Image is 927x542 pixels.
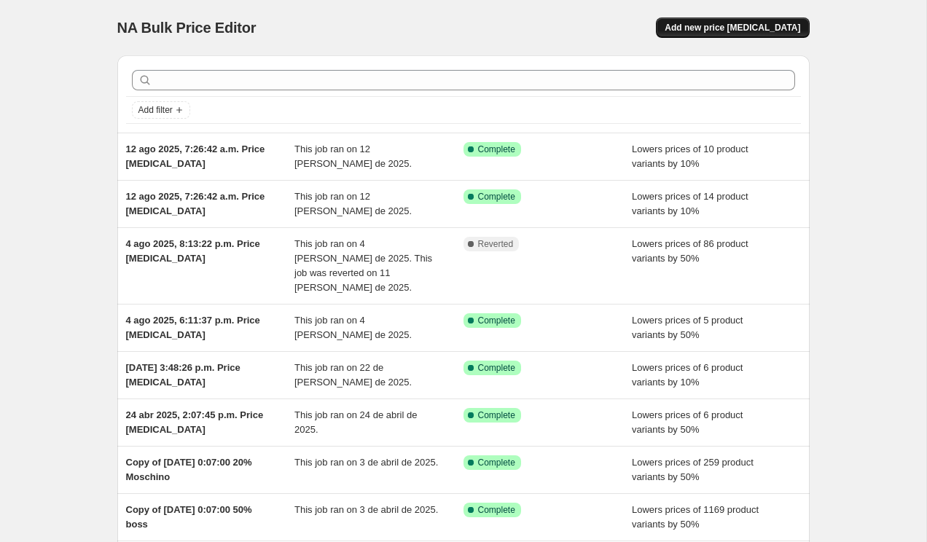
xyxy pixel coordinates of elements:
span: This job ran on 12 [PERSON_NAME] de 2025. [294,144,412,169]
span: This job ran on 22 de [PERSON_NAME] de 2025. [294,362,412,388]
span: Copy of [DATE] 0:07:00 20% Moschino [126,457,252,482]
span: Complete [478,457,515,468]
span: 4 ago 2025, 6:11:37 p.m. Price [MEDICAL_DATA] [126,315,260,340]
span: This job ran on 4 [PERSON_NAME] de 2025. [294,315,412,340]
span: Add filter [138,104,173,116]
span: NA Bulk Price Editor [117,20,257,36]
span: Lowers prices of 1169 product variants by 50% [632,504,759,530]
span: 12 ago 2025, 7:26:42 a.m. Price [MEDICAL_DATA] [126,191,265,216]
span: Copy of [DATE] 0:07:00 50% boss [126,504,252,530]
span: Lowers prices of 14 product variants by 10% [632,191,748,216]
span: 12 ago 2025, 7:26:42 a.m. Price [MEDICAL_DATA] [126,144,265,169]
span: [DATE] 3:48:26 p.m. Price [MEDICAL_DATA] [126,362,240,388]
span: Lowers prices of 6 product variants by 10% [632,362,743,388]
span: Add new price [MEDICAL_DATA] [665,22,800,34]
span: Lowers prices of 86 product variants by 50% [632,238,748,264]
span: Lowers prices of 259 product variants by 50% [632,457,754,482]
span: Complete [478,362,515,374]
span: This job ran on 24 de abril de 2025. [294,409,417,435]
button: Add new price [MEDICAL_DATA] [656,17,809,38]
span: This job ran on 3 de abril de 2025. [294,457,438,468]
span: This job ran on 3 de abril de 2025. [294,504,438,515]
span: 24 abr 2025, 2:07:45 p.m. Price [MEDICAL_DATA] [126,409,264,435]
span: Complete [478,504,515,516]
span: Complete [478,315,515,326]
span: Lowers prices of 6 product variants by 50% [632,409,743,435]
span: Complete [478,144,515,155]
button: Add filter [132,101,190,119]
span: Lowers prices of 10 product variants by 10% [632,144,748,169]
span: Lowers prices of 5 product variants by 50% [632,315,743,340]
span: Complete [478,409,515,421]
span: 4 ago 2025, 8:13:22 p.m. Price [MEDICAL_DATA] [126,238,260,264]
span: This job ran on 4 [PERSON_NAME] de 2025. This job was reverted on 11 [PERSON_NAME] de 2025. [294,238,432,293]
span: Complete [478,191,515,203]
span: Reverted [478,238,514,250]
span: This job ran on 12 [PERSON_NAME] de 2025. [294,191,412,216]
